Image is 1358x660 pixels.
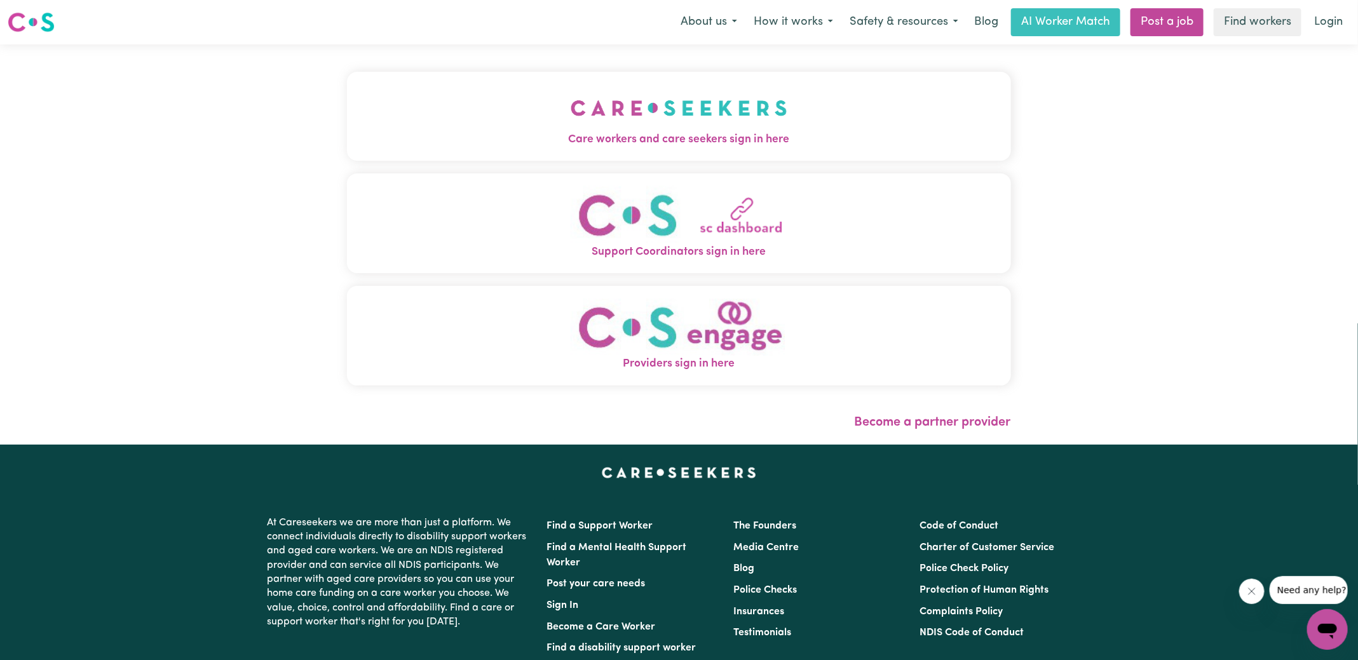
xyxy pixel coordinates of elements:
a: Code of Conduct [920,521,998,531]
button: How it works [745,9,841,36]
span: Care workers and care seekers sign in here [347,131,1011,148]
img: Careseekers logo [8,11,55,34]
a: Post a job [1131,8,1204,36]
a: Testimonials [733,628,791,638]
iframe: Button to launch messaging window [1307,609,1348,650]
a: Blog [967,8,1006,36]
a: Careseekers home page [602,468,756,478]
a: Find a disability support worker [547,643,696,653]
button: Safety & resources [841,9,967,36]
span: Providers sign in here [347,356,1011,372]
a: NDIS Code of Conduct [920,628,1024,638]
a: Careseekers logo [8,8,55,37]
a: Complaints Policy [920,607,1003,617]
button: Support Coordinators sign in here [347,173,1011,273]
a: Police Check Policy [920,563,1008,574]
button: Providers sign in here [347,286,1011,386]
a: The Founders [733,521,796,531]
a: Become a Care Worker [547,622,656,632]
button: Care workers and care seekers sign in here [347,72,1011,161]
span: Support Coordinators sign in here [347,244,1011,260]
a: Police Checks [733,585,797,595]
iframe: Message from company [1270,576,1348,604]
a: Find a Support Worker [547,521,653,531]
a: Protection of Human Rights [920,585,1049,595]
a: Become a partner provider [855,416,1011,429]
a: Login [1307,8,1350,36]
a: AI Worker Match [1011,8,1120,36]
button: About us [672,9,745,36]
iframe: Close message [1239,579,1265,604]
a: Insurances [733,607,784,617]
a: Media Centre [733,542,799,553]
a: Charter of Customer Service [920,542,1054,553]
a: Find a Mental Health Support Worker [547,542,687,568]
a: Post your care needs [547,579,646,589]
a: Sign In [547,600,579,610]
p: At Careseekers we are more than just a platform. We connect individuals directly to disability su... [268,511,532,635]
a: Find workers [1214,8,1301,36]
a: Blog [733,563,754,574]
